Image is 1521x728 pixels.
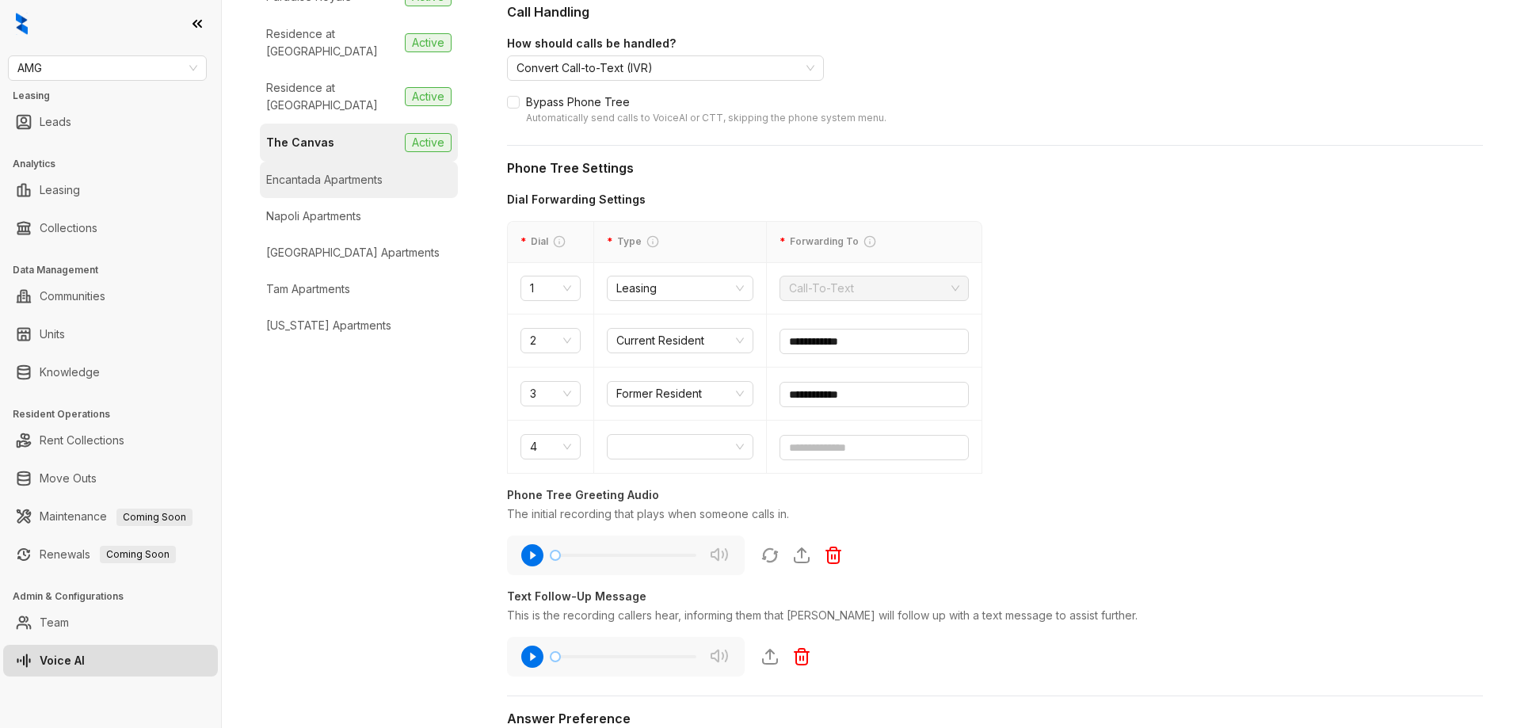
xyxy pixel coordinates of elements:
h3: Analytics [13,157,221,171]
a: Leasing [40,174,80,206]
li: Maintenance [3,501,218,532]
div: Type [607,234,753,250]
span: Coming Soon [116,509,193,526]
span: Bypass Phone Tree [520,93,893,126]
div: [US_STATE] Apartments [266,317,391,334]
h3: Resident Operations [13,407,221,421]
a: Team [40,607,69,638]
span: Active [405,133,452,152]
span: Coming Soon [100,546,176,563]
a: Rent Collections [40,425,124,456]
a: Units [40,318,65,350]
a: Voice AI [40,645,85,677]
div: Forwarding To [780,234,969,250]
li: Rent Collections [3,425,218,456]
div: Residence at [GEOGRAPHIC_DATA] [266,79,398,114]
a: RenewalsComing Soon [40,539,176,570]
img: logo [16,13,28,35]
span: Call-To-Text [789,276,959,300]
div: Dial [520,234,581,250]
div: Call Handling [507,2,1483,22]
a: Leads [40,106,71,138]
li: Renewals [3,539,218,570]
div: This is the recording callers hear, informing them that [PERSON_NAME] will follow up with a text ... [507,607,1483,624]
li: Units [3,318,218,350]
span: Former Resident [616,382,744,406]
li: Voice AI [3,645,218,677]
div: Encantada Apartments [266,171,383,189]
div: Automatically send calls to VoiceAI or CTT, skipping the phone system menu. [526,111,886,126]
span: 4 [530,435,571,459]
li: Knowledge [3,356,218,388]
a: Collections [40,212,97,244]
div: Napoli Apartments [266,208,361,225]
li: Communities [3,280,218,312]
div: The Canvas [266,134,334,151]
h3: Leasing [13,89,221,103]
div: Dial Forwarding Settings [507,191,982,208]
li: Collections [3,212,218,244]
span: Convert Call-to-Text (IVR) [517,56,814,80]
h3: Admin & Configurations [13,589,221,604]
span: Active [405,87,452,106]
h3: Data Management [13,263,221,277]
a: Move Outs [40,463,97,494]
div: Phone Tree Greeting Audio [507,486,1483,504]
div: Phone Tree Settings [507,158,1483,178]
a: Communities [40,280,105,312]
li: Leasing [3,174,218,206]
span: Current Resident [616,329,744,353]
div: How should calls be handled? [507,35,1483,52]
li: Move Outs [3,463,218,494]
span: 2 [530,329,571,353]
div: The initial recording that plays when someone calls in. [507,505,1483,523]
a: Knowledge [40,356,100,388]
div: Text Follow-Up Message [507,588,1483,605]
div: Tam Apartments [266,280,350,298]
span: 1 [530,276,571,300]
span: AMG [17,56,197,80]
li: Team [3,607,218,638]
span: 3 [530,382,571,406]
span: Active [405,33,452,52]
div: Residence at [GEOGRAPHIC_DATA] [266,25,398,60]
span: Leasing [616,276,744,300]
div: [GEOGRAPHIC_DATA] Apartments [266,244,440,261]
li: Leads [3,106,218,138]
